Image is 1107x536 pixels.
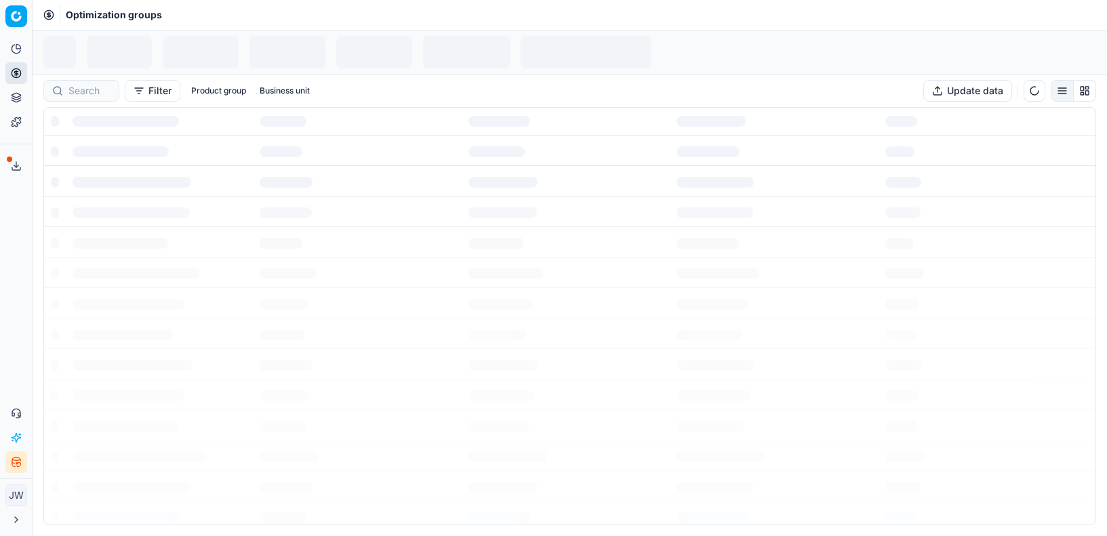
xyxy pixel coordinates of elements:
[186,83,251,99] button: Product group
[68,84,110,98] input: Search
[923,80,1012,102] button: Update data
[66,8,162,22] nav: breadcrumb
[125,80,180,102] button: Filter
[5,485,27,506] button: JW
[254,83,315,99] button: Business unit
[66,8,162,22] span: Optimization groups
[6,485,26,506] span: JW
